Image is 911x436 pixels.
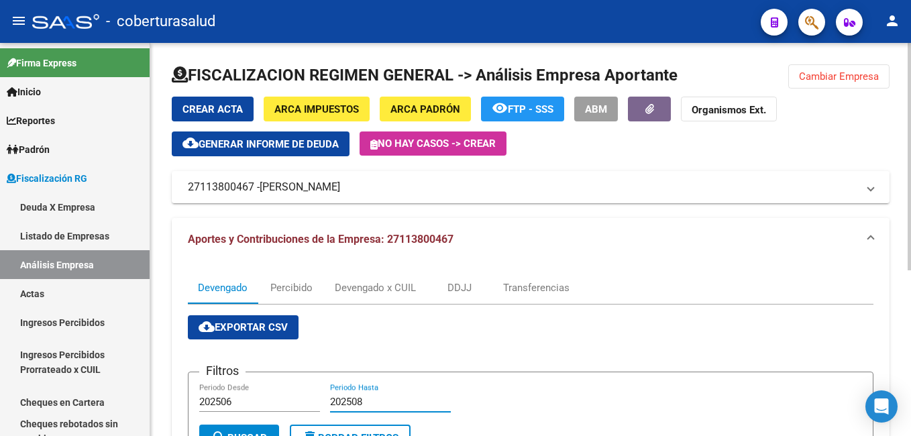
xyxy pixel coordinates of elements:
span: - coberturasalud [106,7,215,36]
button: Exportar CSV [188,315,299,339]
div: DDJJ [447,280,472,295]
mat-icon: cloud_download [182,135,199,151]
span: Cambiar Empresa [799,70,879,83]
button: Organismos Ext. [681,97,777,121]
span: Generar informe de deuda [199,138,339,150]
span: Fiscalización RG [7,171,87,186]
mat-icon: menu [11,13,27,29]
button: Crear Acta [172,97,254,121]
mat-expansion-panel-header: Aportes y Contribuciones de la Empresa: 27113800467 [172,218,890,261]
div: Percibido [270,280,313,295]
button: Cambiar Empresa [788,64,890,89]
mat-icon: person [884,13,900,29]
button: No hay casos -> Crear [360,131,506,156]
span: ARCA Impuestos [274,103,359,115]
div: Transferencias [503,280,570,295]
button: ABM [574,97,618,121]
span: Crear Acta [182,103,243,115]
span: Reportes [7,113,55,128]
span: Aportes y Contribuciones de la Empresa: 27113800467 [188,233,453,246]
span: No hay casos -> Crear [370,138,496,150]
span: ABM [585,103,607,115]
div: Open Intercom Messenger [865,390,898,423]
span: Exportar CSV [199,321,288,333]
span: FTP - SSS [508,103,553,115]
h1: FISCALIZACION REGIMEN GENERAL -> Análisis Empresa Aportante [172,64,678,86]
button: ARCA Padrón [380,97,471,121]
span: [PERSON_NAME] [260,180,340,195]
span: Firma Express [7,56,76,70]
span: Padrón [7,142,50,157]
strong: Organismos Ext. [692,104,766,116]
mat-expansion-panel-header: 27113800467 -[PERSON_NAME] [172,171,890,203]
mat-icon: remove_red_eye [492,100,508,116]
button: FTP - SSS [481,97,564,121]
span: ARCA Padrón [390,103,460,115]
span: Inicio [7,85,41,99]
button: Generar informe de deuda [172,131,350,156]
mat-icon: cloud_download [199,319,215,335]
mat-panel-title: 27113800467 - [188,180,857,195]
div: Devengado x CUIL [335,280,416,295]
div: Devengado [198,280,248,295]
button: ARCA Impuestos [264,97,370,121]
h3: Filtros [199,362,246,380]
